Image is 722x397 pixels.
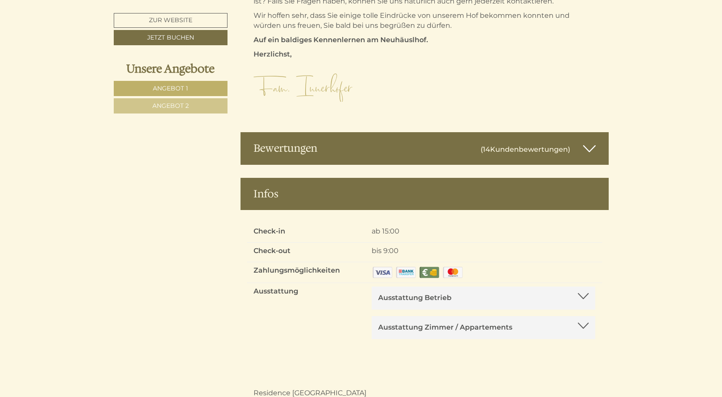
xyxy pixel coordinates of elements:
a: Zur Website [114,13,227,28]
label: Check-out [254,246,290,256]
a: Jetzt buchen [114,30,227,45]
div: Infos [241,178,609,210]
img: Maestro [442,266,464,279]
strong: Herzlichst, [254,50,292,58]
img: Visa [372,266,393,279]
p: Wir hoffen sehr, dass Sie einige tolle Eindrücke von unserem Hof bekommen konnten und würden uns ... [254,11,596,31]
div: Bewertungen [241,132,609,164]
b: Ausstattung Betrieb [378,294,452,302]
label: Ausstattung [254,287,298,297]
span: Residence [GEOGRAPHIC_DATA] [254,389,366,397]
img: Banküberweisung [395,266,417,279]
b: Ausstattung Zimmer / Appartements [378,323,512,331]
label: Check-in [254,227,285,237]
small: (14 ) [481,145,570,153]
span: Angebot 2 [152,102,189,110]
strong: Auf ein baldiges Kennenlernen am Neuhäuslhof. [254,36,428,44]
div: bis 9:00 [365,246,602,256]
div: Unsere Angebote [114,60,227,77]
label: Zahlungsmöglichkeiten [254,266,340,276]
img: Barzahlung [419,266,440,279]
span: Kundenbewertungen [490,145,568,153]
div: ab 15:00 [365,227,602,237]
span: Angebot 1 [153,84,188,92]
img: image [254,73,353,102]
